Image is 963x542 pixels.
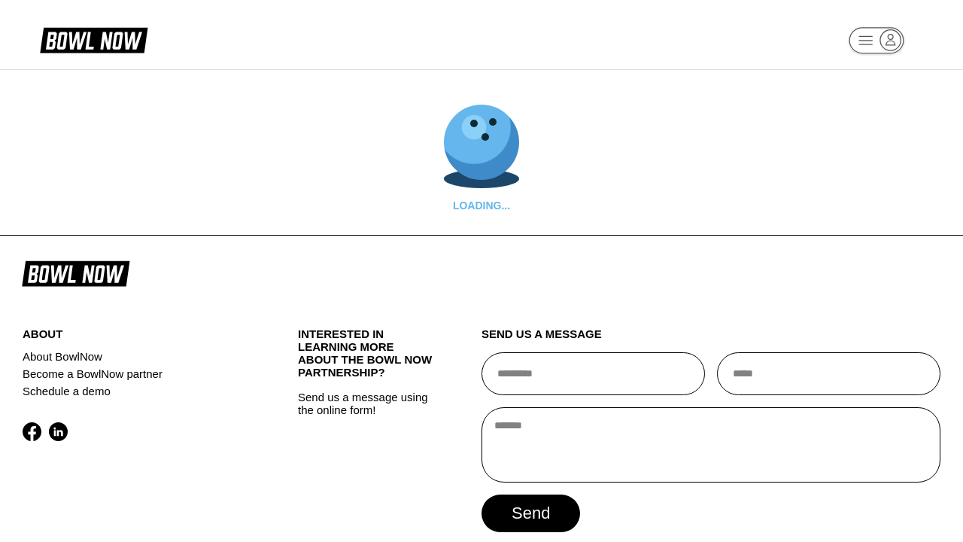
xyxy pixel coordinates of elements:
div: LOADING... [444,199,519,212]
a: Schedule a demo [23,382,252,400]
button: send [481,495,580,532]
div: about [23,327,252,348]
a: Become a BowlNow partner [23,365,252,382]
div: INTERESTED IN LEARNING MORE ABOUT THE BOWL NOW PARTNERSHIP? [298,327,436,391]
a: About BowlNow [23,348,252,365]
div: send us a message [481,327,940,352]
